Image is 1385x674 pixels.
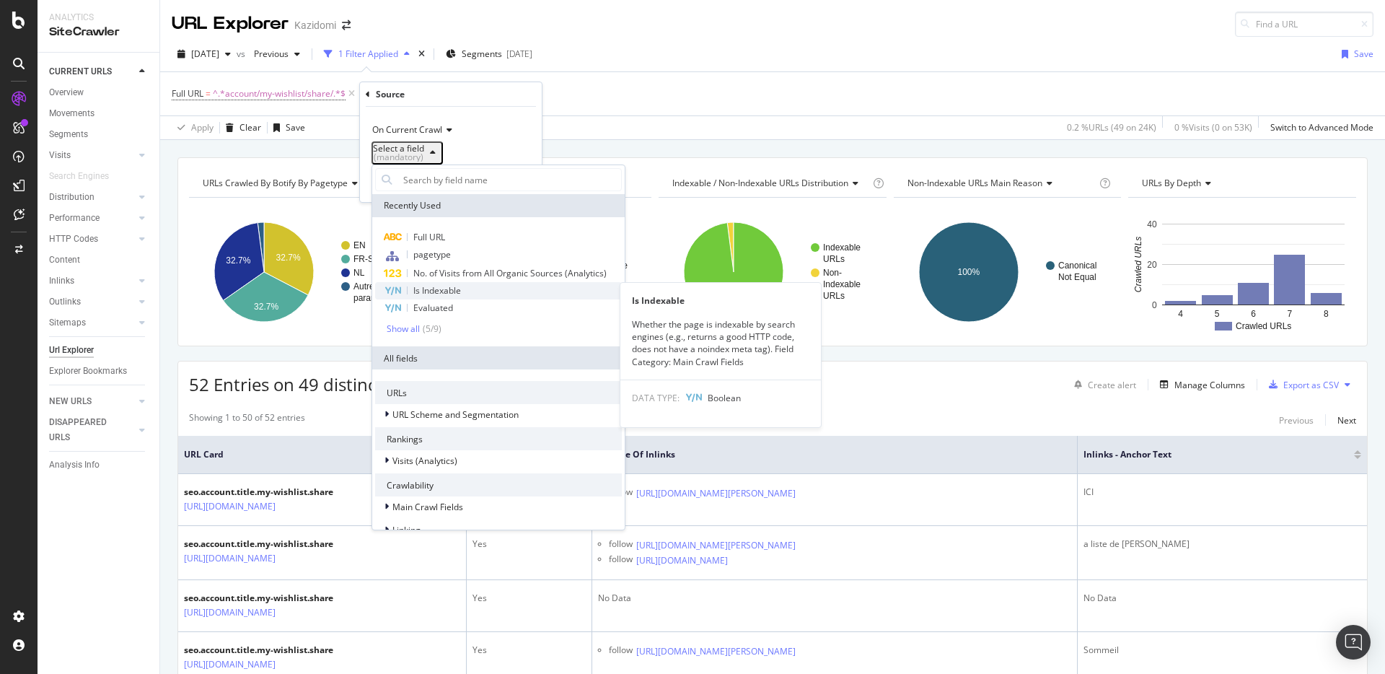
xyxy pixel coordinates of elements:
div: Previous [1279,414,1314,426]
span: vs [237,48,248,60]
a: Visits [49,148,135,163]
div: Overview [49,85,84,100]
a: Content [49,253,149,268]
div: Visits [49,148,71,163]
button: Segments[DATE] [440,43,538,66]
a: [URL][DOMAIN_NAME] [184,551,276,566]
h4: URLs by Depth [1139,172,1343,195]
div: a liste de [PERSON_NAME] [1083,538,1361,551]
text: 8 [1324,309,1329,319]
text: Crawled URLs [1236,321,1291,331]
text: FR-Statique [353,254,400,264]
button: Cancel [366,176,411,191]
button: Save [1336,43,1373,66]
span: Evaluated [413,302,453,314]
div: ICI [1083,486,1361,499]
div: Content [49,253,80,268]
span: DATA TYPE: [632,392,680,404]
div: No Data [1083,592,1361,605]
h4: URLs Crawled By Botify By pagetype [200,172,404,195]
div: seo.account.title.my-wishlist.share [184,486,333,499]
a: Outlinks [49,294,135,310]
span: Inlinks - Anchor Text [1083,448,1332,461]
text: 40 [1148,219,1158,229]
div: (mandatory) [373,153,424,162]
text: 20 [1148,260,1158,270]
span: Full URL [172,87,203,100]
text: Canonical [1058,261,1096,271]
a: NEW URLS [49,394,135,409]
div: arrow-right-arrow-left [342,20,351,30]
div: Is Indexable [620,294,821,307]
text: 5 [1215,309,1220,319]
div: seo.account.title.my-wishlist.share [184,592,333,605]
button: 1 Filter Applied [318,43,415,66]
div: SiteCrawler [49,24,148,40]
button: Clear [220,116,261,139]
div: 0.2 % URLs ( 49 on 24K ) [1067,121,1156,134]
a: Movements [49,106,149,121]
div: Open Intercom Messenger [1336,625,1371,660]
a: Sitemaps [49,315,135,331]
text: 100% [957,267,980,277]
text: param [353,293,378,303]
a: [URL][DOMAIN_NAME] [184,657,276,672]
div: NEW URLS [49,394,92,409]
text: 4 [1179,309,1184,319]
div: 0 % Visits ( 0 on 53K ) [1174,121,1252,134]
a: [URL][DOMAIN_NAME][PERSON_NAME] [636,644,796,659]
span: Visits (Analytics) [392,455,457,467]
a: CURRENT URLS [49,64,135,79]
text: 32.7% [254,302,278,312]
svg: A chart. [659,209,887,335]
span: URLs by Depth [1142,177,1201,189]
span: 2025 Sep. 10th [191,48,219,60]
div: Outlinks [49,294,81,310]
span: Linking [392,524,421,536]
div: Yes [472,644,586,657]
button: Save [268,116,305,139]
a: HTTP Codes [49,232,135,247]
div: Sitemaps [49,315,86,331]
span: Boolean [708,392,741,404]
a: Analysis Info [49,458,149,473]
div: Save [1354,48,1373,60]
a: Url Explorer [49,343,149,358]
span: pagetype [413,248,451,261]
div: URLs [375,381,622,404]
h4: Non-Indexable URLs Main Reason [905,172,1097,195]
a: [URL][DOMAIN_NAME] [184,605,276,620]
span: On Current Crawl [372,123,442,136]
text: 0 [1152,300,1157,310]
text: 7 [1288,309,1293,319]
div: Analysis Info [49,458,100,473]
div: Show all [387,324,420,334]
div: Movements [49,106,94,121]
span: ^.*account/my-wishlist/share/.*$ [213,84,346,104]
button: Apply [172,116,214,139]
div: All fields [372,346,625,369]
div: Performance [49,211,100,226]
button: Select a field(mandatory) [371,141,443,165]
span: = [206,87,211,100]
button: Next [1337,411,1356,429]
text: NL [353,268,365,278]
button: Export as CSV [1263,373,1339,396]
a: Performance [49,211,135,226]
div: DISAPPEARED URLS [49,415,122,445]
div: Clear [239,121,261,134]
span: Segments [462,48,502,60]
text: URLs [823,291,845,301]
div: Analytics [49,12,148,24]
text: Autres- [353,281,382,292]
span: 52 Entries on 49 distinct URLs [189,372,428,396]
text: URLs [823,254,845,264]
span: Non-Indexable URLs Main Reason [907,177,1042,189]
div: Distribution [49,190,94,205]
div: Select a field [373,144,424,162]
a: [URL][DOMAIN_NAME] [184,499,276,514]
div: seo.account.title.my-wishlist.share [184,644,333,657]
div: Search Engines [49,169,109,184]
span: URL Scheme and Segmentation [392,408,519,421]
div: Crawlability [375,473,622,496]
